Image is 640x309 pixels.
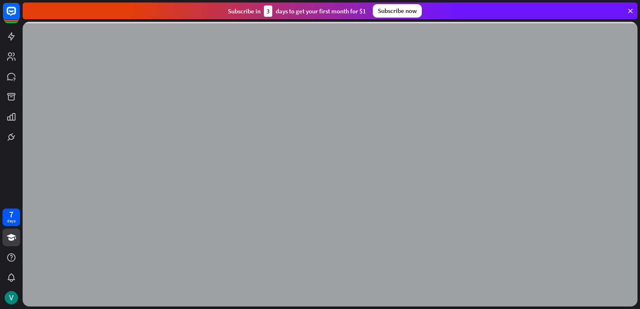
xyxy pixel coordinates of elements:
a: 7 days [3,209,20,226]
div: Subscribe now [373,4,422,18]
div: days [7,218,15,224]
div: 7 [9,211,13,218]
div: Subscribe in days to get your first month for $1 [228,5,366,17]
div: 3 [264,5,272,17]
